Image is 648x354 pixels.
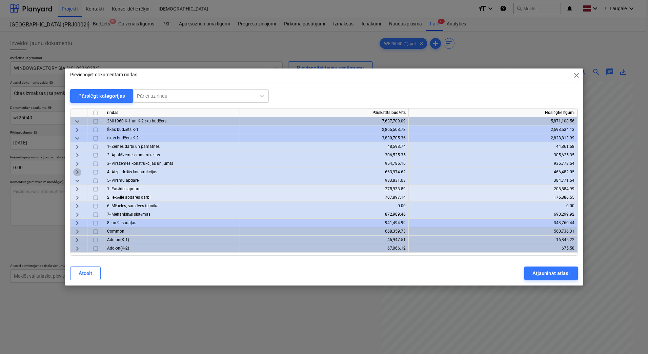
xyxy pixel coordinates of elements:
div: 707,897.14 [243,193,406,202]
div: 275,933.89 [243,185,406,193]
span: keyboard_arrow_right [73,202,81,210]
div: 0.00 [243,202,406,210]
button: Pārslēgt kategorijas [70,89,133,103]
div: 690,299.92 [411,210,574,219]
span: Add-on(K-2) [107,246,129,251]
div: 663,974.62 [243,168,406,176]
span: keyboard_arrow_down [73,177,81,185]
div: 5,871,108.56 [411,117,574,125]
span: 7- Mehaniskās sistēmas [107,212,150,217]
span: 2. Iekšējie apdares darbi [107,195,150,200]
div: 67,066.12 [243,244,406,253]
span: 6- Mēbeles, sadzīves tehnika [107,203,159,208]
div: Atcelt [79,269,92,278]
div: 2,698,534.13 [411,125,574,134]
span: Common [107,229,124,234]
span: close [572,71,581,79]
div: 872,989.46 [243,210,406,219]
div: 384,771.54 [411,176,574,185]
span: keyboard_arrow_right [73,228,81,236]
span: keyboard_arrow_right [73,244,81,253]
span: 2- Apakšzemes konstrukcijas [107,153,160,157]
span: keyboard_arrow_right [73,143,81,151]
div: 2,865,508.73 [243,125,406,134]
span: keyboard_arrow_right [73,151,81,159]
div: 44,861.58 [411,142,574,151]
div: 560,736.31 [411,227,574,236]
span: 2601960 K-1 un K-2 ēku budžets [107,119,166,123]
span: 5- Virsmu apdare [107,178,139,183]
span: keyboard_arrow_right [73,168,81,176]
span: 8. un 9. sadaļas [107,220,136,225]
span: keyboard_arrow_right [73,194,81,202]
div: 3,830,705.36 [243,134,406,142]
div: Pārslēgt kategorijas [78,92,125,100]
div: 305,625.35 [411,151,574,159]
span: 4- Aizpildošās konstrukcijas [107,170,157,174]
div: 936,773.54 [411,159,574,168]
div: Noslēgtie līgumi [409,109,578,117]
div: 175,886.55 [411,193,574,202]
div: 306,525.35 [243,151,406,159]
div: 941,494.99 [243,219,406,227]
p: Pievienojiet dokumentam rindas [70,71,137,78]
div: Pārskatīts budžets [240,109,409,117]
div: 46,947.51 [243,236,406,244]
span: Ēkas budžets K-1 [107,127,139,132]
button: Atcelt [70,267,101,280]
span: keyboard_arrow_right [73,126,81,134]
span: keyboard_arrow_down [73,117,81,125]
span: 1- Zemes darbi un pamatnes [107,144,160,149]
div: 208,884.99 [411,185,574,193]
div: Atjaunināt atlasi [532,269,569,278]
span: 1. Fasādes apdare [107,186,140,191]
div: 668,359.73 [243,227,406,236]
span: keyboard_arrow_down [73,134,81,142]
button: Atjaunināt atlasi [524,267,578,280]
div: 16,845.22 [411,236,574,244]
div: 983,831.03 [243,176,406,185]
div: 343,760.44 [411,219,574,227]
span: 3- Virszemes konstrukcijas un jumts [107,161,173,166]
div: 466,482.05 [411,168,574,176]
span: keyboard_arrow_right [73,236,81,244]
span: keyboard_arrow_right [73,185,81,193]
iframe: Chat Widget [614,321,648,354]
span: keyboard_arrow_right [73,211,81,219]
span: keyboard_arrow_right [73,160,81,168]
div: 0.00 [411,202,574,210]
div: rindas [104,109,240,117]
div: 48,598.74 [243,142,406,151]
div: 2,828,813.99 [411,134,574,142]
div: 954,786.16 [243,159,406,168]
span: Add-on(K-1) [107,237,129,242]
span: keyboard_arrow_right [73,219,81,227]
div: 675.58 [411,244,574,253]
span: Ēkas budžets K-2 [107,136,139,140]
div: 7,637,709.09 [243,117,406,125]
